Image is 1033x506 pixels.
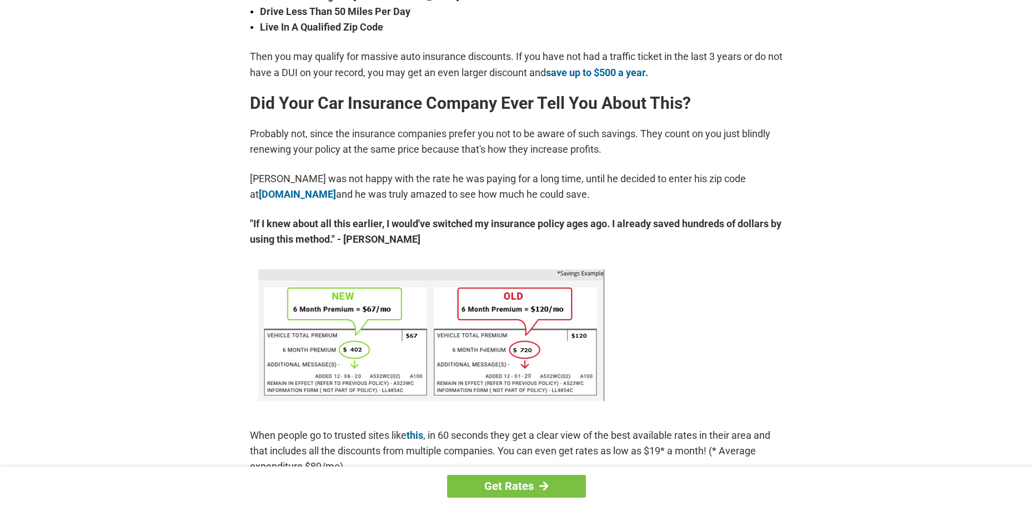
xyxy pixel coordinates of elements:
strong: Drive Less Than 50 Miles Per Day [260,4,783,19]
p: Probably not, since the insurance companies prefer you not to be aware of such savings. They coun... [250,126,783,157]
p: When people go to trusted sites like , in 60 seconds they get a clear view of the best available ... [250,428,783,474]
h2: Did Your Car Insurance Company Ever Tell You About This? [250,94,783,112]
img: savings [258,269,604,401]
a: [DOMAIN_NAME] [259,188,336,200]
p: [PERSON_NAME] was not happy with the rate he was paying for a long time, until he decided to ente... [250,171,783,202]
strong: Live In A Qualified Zip Code [260,19,783,35]
a: save up to $500 a year. [546,67,648,78]
p: Then you may qualify for massive auto insurance discounts. If you have not had a traffic ticket i... [250,49,783,80]
a: this [407,429,423,441]
a: Get Rates [447,475,586,498]
strong: "If I knew about all this earlier, I would've switched my insurance policy ages ago. I already sa... [250,216,783,247]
